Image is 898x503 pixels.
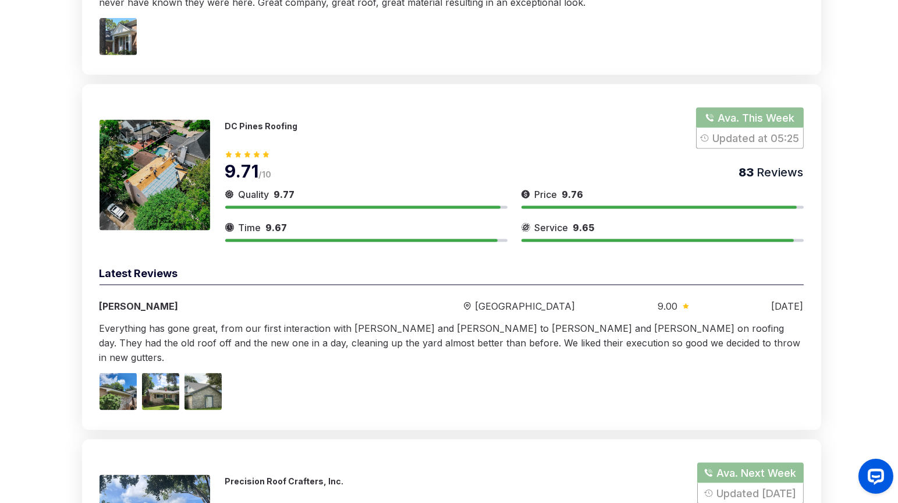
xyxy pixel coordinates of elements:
[266,222,287,233] span: 9.67
[521,221,530,235] img: slider icon
[100,265,804,285] div: Latest Reviews
[100,323,801,363] span: Everything has gone great, from our first interaction with [PERSON_NAME] and [PERSON_NAME] to [PE...
[225,187,234,201] img: slider icon
[100,18,137,55] img: Image 1
[683,303,689,309] img: slider icon
[754,165,804,179] span: Reviews
[772,299,804,313] div: [DATE]
[100,373,137,410] img: Image 1
[225,221,234,235] img: slider icon
[274,189,295,200] span: 9.77
[225,476,344,486] p: Precision Roof Crafters, Inc.
[259,169,272,179] span: /10
[239,221,261,235] span: Time
[100,120,210,231] img: 175611763624395.jpeg
[184,373,222,410] img: Image 3
[225,121,298,131] p: DC Pines Roofing
[464,302,471,311] img: slider icon
[739,165,754,179] span: 83
[849,454,898,503] iframe: OpenWidget widget
[225,161,259,182] span: 9.71
[100,299,381,313] div: [PERSON_NAME]
[535,221,569,235] span: Service
[475,299,576,313] span: [GEOGRAPHIC_DATA]
[562,189,584,200] span: 9.76
[535,187,558,201] span: Price
[573,222,595,233] span: 9.65
[239,187,269,201] span: Quality
[658,299,678,313] span: 9.00
[142,373,179,410] img: Image 2
[521,187,530,201] img: slider icon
